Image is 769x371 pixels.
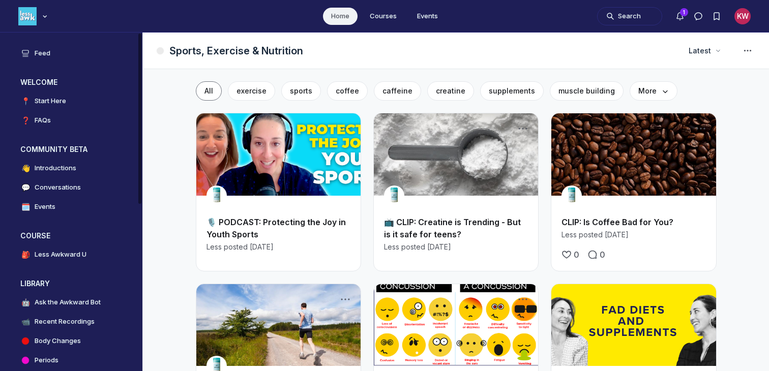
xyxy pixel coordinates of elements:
[384,191,404,201] a: View user profile
[574,249,579,261] span: 0
[384,241,451,252] a: Less posted[DATE]
[516,121,530,136] button: Post actions
[694,292,708,306] button: Post actions
[427,242,451,252] span: [DATE]
[384,242,425,252] span: Less posted
[20,163,31,173] span: 👋
[436,86,465,95] span: creatine
[550,81,624,101] button: muscle building
[196,81,222,101] button: All
[707,7,726,25] button: Bookmarks
[35,48,50,58] h4: Feed
[336,86,359,95] span: coffee
[12,45,130,62] a: Feed
[427,81,474,101] button: creatine
[206,242,248,252] span: Less posted
[35,336,81,346] h4: Body Changes
[742,45,754,57] svg: Space settings
[169,44,303,58] h1: Sports, Exercise & Nutrition
[694,121,708,136] button: Post actions
[20,144,87,154] h3: COMMUNITY BETA
[12,313,130,330] a: 📹Recent Recordings
[384,217,521,239] a: 📺 CLIP: Creatine is Trending - But is it safe for teens?
[20,317,31,327] span: 📹
[35,297,101,307] h4: Ask the Awkward Bot
[20,115,31,126] span: ❓
[338,292,352,306] button: Post actions
[18,6,50,26] button: Less Awkward Hub logo
[489,86,535,95] span: supplements
[290,86,312,95] span: sports
[35,317,95,327] h4: Recent Recordings
[250,242,274,252] span: [DATE]
[12,112,130,129] a: ❓FAQs
[480,81,544,101] button: supplements
[382,86,412,95] span: caffeine
[35,115,51,126] h4: FAQs
[228,81,275,101] button: exercise
[738,42,757,60] button: Space settings
[206,241,274,252] a: Less posted[DATE]
[206,191,227,201] a: View user profile
[12,179,130,196] a: 💬Conversations
[206,361,227,371] a: View user profile
[143,33,769,69] header: Page Header
[374,81,421,101] button: caffeine
[671,7,689,25] button: Notifications
[558,86,615,95] span: muscle building
[12,352,130,369] a: Periods
[559,246,581,263] button: Like the CLIP: Is Coffee Bad for You? post
[12,294,130,311] a: 🤖Ask the Awkward Bot
[362,8,405,25] a: Courses
[12,160,130,177] a: 👋Introductions
[281,81,321,101] button: sports
[605,230,629,240] span: [DATE]
[204,86,213,95] span: All
[35,250,86,260] h4: Less Awkward U
[600,249,605,261] span: 0
[12,141,130,158] button: COMMUNITY BETACollapse space
[18,7,37,25] img: Less Awkward Hub logo
[561,191,582,201] a: View user profile
[12,92,130,110] a: 📍Start Here
[20,297,31,307] span: 🤖
[689,7,707,25] button: Direct messages
[338,121,352,136] button: Post actions
[12,198,130,215] a: 🗓️Events
[20,231,50,241] h3: COURSE
[597,7,662,25] button: Search
[35,163,76,173] h4: Introductions
[516,292,530,306] button: Post actions
[20,182,31,193] span: 💬
[734,8,751,24] div: KW
[689,46,711,56] span: Latest
[409,8,446,25] a: Events
[236,86,267,95] span: exercise
[561,230,603,240] span: Less posted
[323,8,358,25] a: Home
[35,202,55,212] h4: Events
[561,229,629,239] a: Less posted[DATE]
[734,8,751,24] button: User menu options
[35,355,58,365] h4: Periods
[20,202,31,212] span: 🗓️
[35,182,81,193] h4: Conversations
[12,246,130,263] a: 🎒Less Awkward U
[12,74,130,90] button: WELCOMECollapse space
[12,332,130,350] a: Body Changes
[638,86,669,96] span: More
[585,246,607,263] a: Comment on this post
[630,81,677,101] button: More
[327,81,368,101] button: coffee
[20,250,31,260] span: 🎒
[683,42,726,60] button: Latest
[12,275,130,292] button: LIBRARYCollapse space
[20,96,31,106] span: 📍
[206,217,346,239] a: 🎙️ PODCAST: Protecting the Joy in Youth Sports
